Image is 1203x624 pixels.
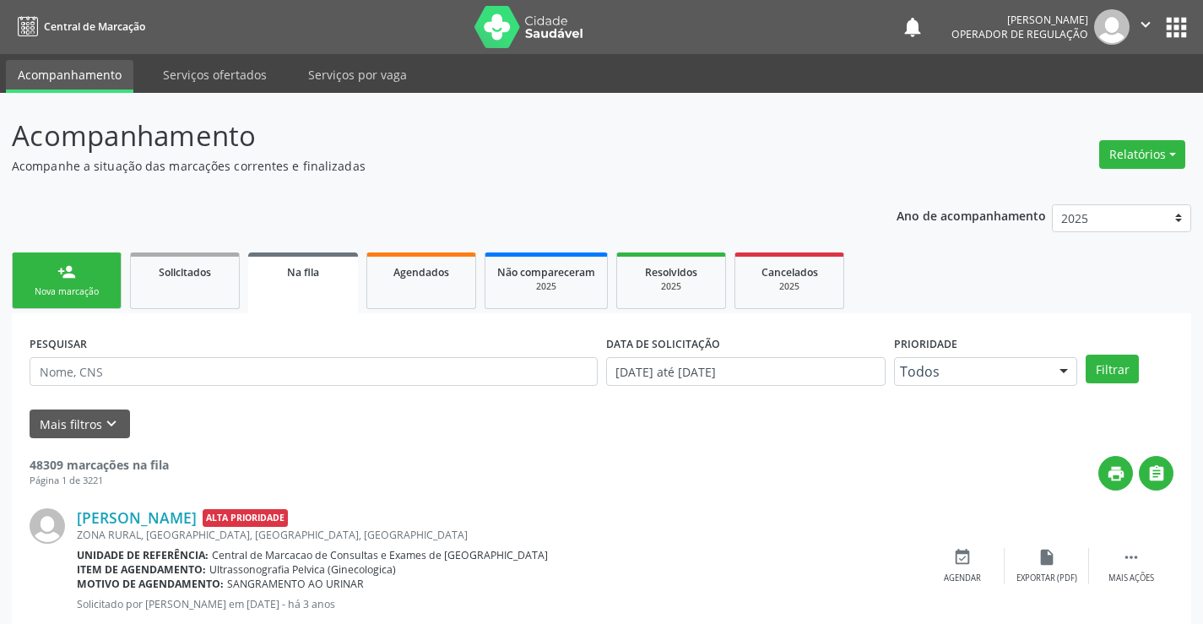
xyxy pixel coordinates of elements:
button: print [1098,456,1133,491]
a: Serviços por vaga [296,60,419,90]
div: 2025 [747,280,832,293]
i:  [1122,548,1141,567]
i:  [1136,15,1155,34]
button: apps [1162,13,1191,42]
div: Exportar (PDF) [1016,572,1077,584]
a: [PERSON_NAME] [77,508,197,527]
div: 2025 [497,280,595,293]
div: ZONA RURAL, [GEOGRAPHIC_DATA], [GEOGRAPHIC_DATA], [GEOGRAPHIC_DATA] [77,528,920,542]
p: Solicitado por [PERSON_NAME] em [DATE] - há 3 anos [77,597,920,611]
a: Serviços ofertados [151,60,279,90]
span: Cancelados [761,265,818,279]
strong: 48309 marcações na fila [30,457,169,473]
p: Acompanhe a situação das marcações correntes e finalizadas [12,157,837,175]
input: Nome, CNS [30,357,598,386]
a: Central de Marcação [12,13,145,41]
i: print [1107,464,1125,483]
div: person_add [57,263,76,281]
p: Ano de acompanhamento [897,204,1046,225]
b: Item de agendamento: [77,562,206,577]
button: Mais filtroskeyboard_arrow_down [30,410,130,439]
div: Página 1 de 3221 [30,474,169,488]
label: DATA DE SOLICITAÇÃO [606,331,720,357]
img: img [30,508,65,544]
span: Resolvidos [645,265,697,279]
i:  [1147,464,1166,483]
img: img [1094,9,1130,45]
div: Agendar [944,572,981,584]
span: Central de Marcação [44,19,145,34]
b: Unidade de referência: [77,548,209,562]
span: Central de Marcacao de Consultas e Exames de [GEOGRAPHIC_DATA] [212,548,548,562]
label: PESQUISAR [30,331,87,357]
a: Acompanhamento [6,60,133,93]
span: Todos [900,363,1043,380]
div: Nova marcação [24,285,109,298]
div: Mais ações [1108,572,1154,584]
span: Não compareceram [497,265,595,279]
span: Operador de regulação [951,27,1088,41]
div: 2025 [629,280,713,293]
span: SANGRAMENTO AO URINAR [227,577,364,591]
button: Filtrar [1086,355,1139,383]
span: Solicitados [159,265,211,279]
i: keyboard_arrow_down [102,415,121,433]
p: Acompanhamento [12,115,837,157]
input: Selecione um intervalo [606,357,886,386]
span: Agendados [393,265,449,279]
button:  [1139,456,1173,491]
div: [PERSON_NAME] [951,13,1088,27]
button: Relatórios [1099,140,1185,169]
span: Ultrassonografia Pelvica (Ginecologica) [209,562,396,577]
span: Na fila [287,265,319,279]
button: notifications [901,15,924,39]
i: event_available [953,548,972,567]
button:  [1130,9,1162,45]
b: Motivo de agendamento: [77,577,224,591]
label: Prioridade [894,331,957,357]
span: Alta Prioridade [203,509,288,527]
i: insert_drive_file [1038,548,1056,567]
